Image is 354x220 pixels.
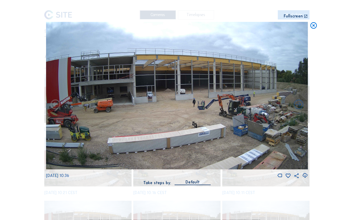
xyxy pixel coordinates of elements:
[186,179,200,185] div: Default
[143,181,171,185] div: Take steps by:
[175,179,211,185] div: Default
[50,99,61,110] i: Forward
[284,14,303,18] div: Fullscreen
[46,22,308,169] img: Image
[46,173,69,178] span: [DATE] 10:36
[293,99,305,110] i: Back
